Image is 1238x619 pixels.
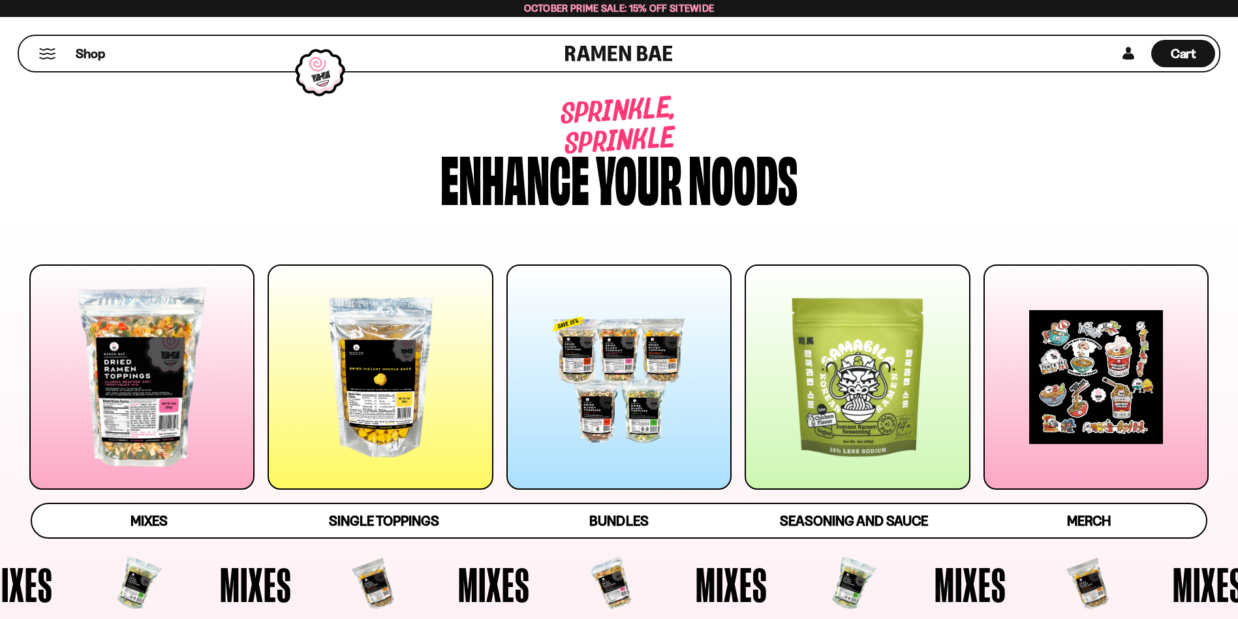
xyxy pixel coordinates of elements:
[780,513,928,529] span: Seasoning and Sauce
[589,560,661,609] span: Mixes
[352,560,424,609] span: Mixes
[502,504,737,537] a: Bundles
[267,504,502,537] a: Single Toppings
[76,40,105,67] a: Shop
[589,513,648,529] span: Bundles
[1151,36,1215,71] div: Cart
[39,48,56,59] button: Mobile Menu Trigger
[114,560,185,609] span: Mixes
[1067,513,1111,529] span: Merch
[524,2,715,14] span: October Prime Sale: 15% off Sitewide
[736,504,971,537] a: Seasoning and Sauce
[971,504,1206,537] a: Merch
[1171,46,1196,61] span: Cart
[596,146,682,208] div: your
[329,513,439,529] span: Single Toppings
[1066,560,1138,609] span: Mixes
[76,45,105,63] span: Shop
[689,146,797,208] div: noods
[131,513,168,529] span: Mixes
[828,560,900,609] span: Mixes
[441,146,589,208] div: Enhance
[32,504,267,537] a: Mixes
